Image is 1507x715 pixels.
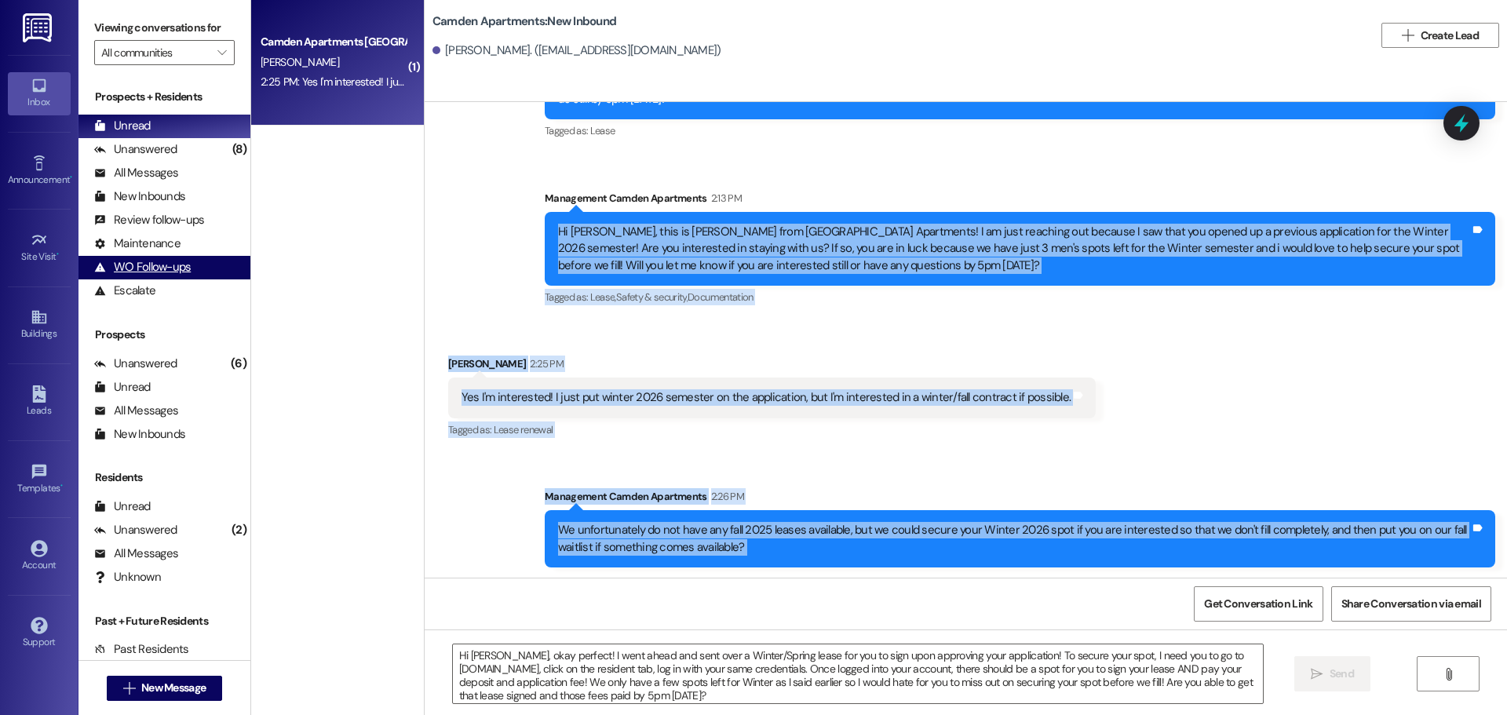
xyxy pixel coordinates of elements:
div: Unanswered [94,522,177,538]
div: (2) [228,518,250,542]
a: Site Visit • [8,227,71,269]
button: Send [1294,656,1370,691]
button: New Message [107,676,223,701]
div: (6) [227,352,250,376]
div: (8) [228,137,250,162]
span: [PERSON_NAME] [261,55,339,69]
div: Management Camden Apartments [545,488,1495,510]
span: Create Lead [1421,27,1479,44]
div: Unread [94,498,151,515]
div: New Inbounds [94,426,185,443]
button: Share Conversation via email [1331,586,1491,622]
button: Create Lead [1381,23,1499,48]
div: Unanswered [94,356,177,372]
span: Get Conversation Link [1204,596,1312,612]
i:  [217,46,226,59]
a: Leads [8,381,71,423]
input: All communities [101,40,210,65]
div: All Messages [94,165,178,181]
div: We unfortunately do not have any fall 2025 leases available, but we could secure your Winter 2026... [558,522,1470,556]
div: Unknown [94,569,161,585]
div: All Messages [94,403,178,419]
b: Camden Apartments: New Inbound [432,13,616,30]
i:  [123,682,135,695]
a: Inbox [8,72,71,115]
div: [PERSON_NAME] [448,356,1096,378]
div: All Messages [94,545,178,562]
i:  [1311,668,1323,680]
div: Tagged as: [545,286,1495,308]
button: Get Conversation Link [1194,586,1323,622]
a: Support [8,612,71,655]
div: [PERSON_NAME]. ([EMAIL_ADDRESS][DOMAIN_NAME]) [432,42,721,59]
div: Unread [94,379,151,396]
div: 2:13 PM [707,190,742,206]
div: 2:25 PM: Yes I'm interested! I just put winter 2026 semester on the application, but I'm interest... [261,75,852,89]
span: Share Conversation via email [1341,596,1481,612]
div: Maintenance [94,235,181,252]
div: Tagged as: [545,119,1495,142]
div: 2:26 PM [707,488,744,505]
div: Past + Future Residents [78,613,250,629]
div: New Inbounds [94,188,185,205]
span: Documentation [688,290,753,304]
div: Past Residents [94,641,189,658]
div: 2:25 PM [526,356,563,372]
div: Unanswered [94,141,177,158]
span: Lease renewal [494,423,553,436]
div: Prospects [78,326,250,343]
div: Yes I'm interested! I just put winter 2026 semester on the application, but I'm interested in a w... [462,389,1071,406]
div: Management Camden Apartments [545,190,1495,212]
div: Escalate [94,283,155,299]
div: Review follow-ups [94,212,204,228]
i:  [1402,29,1414,42]
span: New Message [141,680,206,696]
span: • [70,172,72,183]
div: Tagged as: [448,418,1096,441]
span: • [60,480,63,491]
span: Safety & security , [616,290,688,304]
img: ResiDesk Logo [23,13,55,42]
div: Unread [94,118,151,134]
span: Lease , [590,290,616,304]
div: WO Follow-ups [94,259,191,275]
i:  [1443,668,1454,680]
span: Lease [590,124,615,137]
span: • [57,249,59,260]
span: Send [1330,666,1354,682]
div: Residents [78,469,250,486]
div: Hi [PERSON_NAME], this is [PERSON_NAME] from [GEOGRAPHIC_DATA] Apartments! I am just reaching out... [558,224,1470,274]
div: Camden Apartments [GEOGRAPHIC_DATA] [261,34,406,50]
div: Prospects + Residents [78,89,250,105]
label: Viewing conversations for [94,16,235,40]
a: Templates • [8,458,71,501]
a: Buildings [8,304,71,346]
a: Account [8,535,71,578]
